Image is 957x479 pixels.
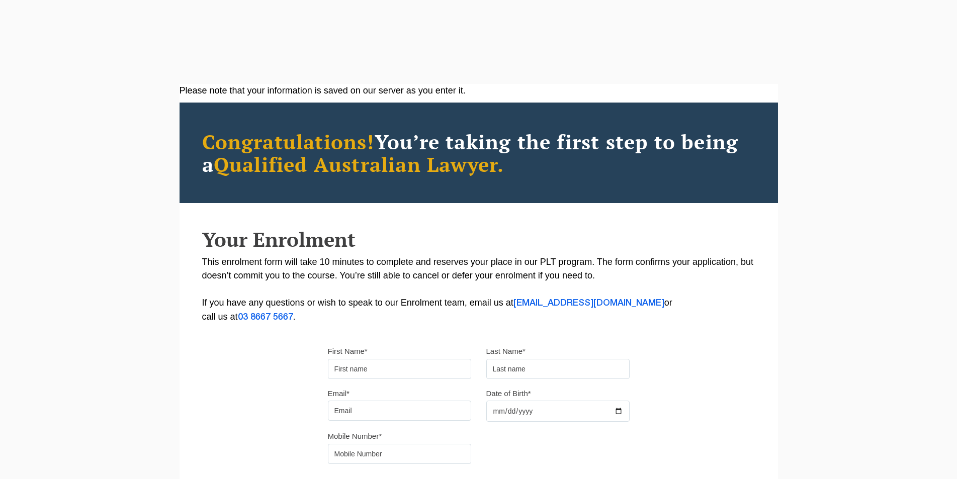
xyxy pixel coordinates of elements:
h2: You’re taking the first step to being a [202,130,755,175]
label: Mobile Number* [328,431,382,441]
label: Email* [328,389,350,399]
span: Qualified Australian Lawyer. [214,151,504,177]
h2: Your Enrolment [202,228,755,250]
p: This enrolment form will take 10 minutes to complete and reserves your place in our PLT program. ... [202,255,755,324]
label: Date of Birth* [486,389,531,399]
input: Mobile Number [328,444,471,464]
input: Email [328,401,471,421]
label: First Name* [328,346,368,356]
input: First name [328,359,471,379]
label: Last Name* [486,346,526,356]
a: 03 8667 5667 [238,313,293,321]
a: [EMAIL_ADDRESS][DOMAIN_NAME] [513,299,664,307]
span: Congratulations! [202,128,375,155]
input: Last name [486,359,630,379]
div: Please note that your information is saved on our server as you enter it. [180,84,778,98]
